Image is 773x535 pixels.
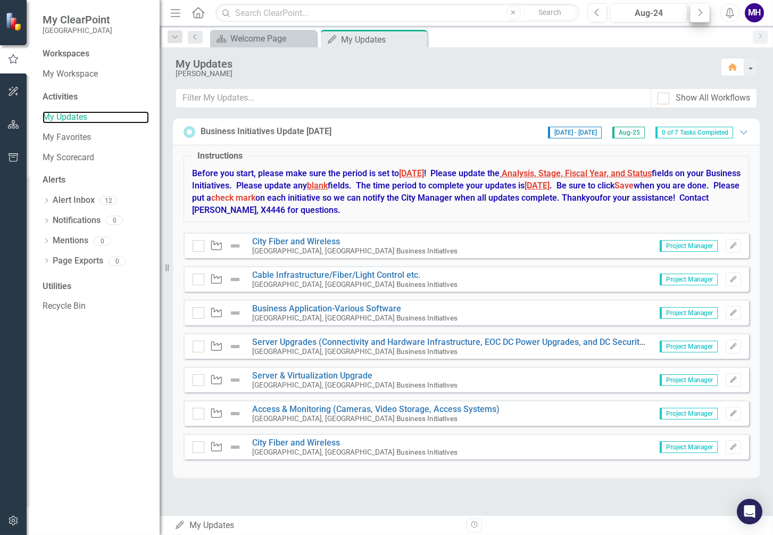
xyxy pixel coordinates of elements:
[53,255,103,267] a: Page Exports
[229,374,242,386] img: Not Defined
[538,8,561,17] span: Search
[399,168,424,178] span: [DATE]
[614,7,684,20] div: Aug-24
[43,131,149,144] a: My Favorites
[43,281,149,293] div: Utilities
[252,404,500,414] a: Access & Monitoring (Cameras, Video Storage, Access Systems)
[502,168,652,178] span: Analysis, Stage, Fiscal Year, and Status
[230,32,314,45] div: Welcome Page
[43,174,149,186] div: Alerts
[43,13,112,26] span: My ClearPoint
[229,273,242,286] img: Not Defined
[192,150,248,162] legend: Instructions
[523,5,577,20] button: Search
[229,240,242,252] img: Not Defined
[43,152,149,164] a: My Scorecard
[252,381,458,389] small: [GEOGRAPHIC_DATA], [GEOGRAPHIC_DATA] Business Initiatives
[176,70,710,78] div: [PERSON_NAME]
[5,12,24,31] img: ClearPoint Strategy
[548,127,602,138] span: [DATE] - [DATE]
[176,58,710,70] div: My Updates
[614,180,634,191] span: Save
[612,127,645,138] span: Aug-25
[43,91,149,103] div: Activities
[252,448,458,456] small: [GEOGRAPHIC_DATA], [GEOGRAPHIC_DATA] Business Initiatives
[53,235,88,247] a: Mentions
[229,340,242,353] img: Not Defined
[53,215,101,227] a: Notifications
[252,280,458,289] small: [GEOGRAPHIC_DATA], [GEOGRAPHIC_DATA] Business Initiatives
[211,193,255,203] span: check mark
[53,194,95,207] a: Alert Inbox
[100,196,117,205] div: 12
[660,307,718,319] span: Project Manager
[252,438,340,448] a: City Fiber and Wireless
[109,257,126,266] div: 0
[341,33,425,46] div: My Updates
[43,300,149,312] a: Recycle Bin
[43,111,149,124] a: My Updates
[660,441,718,453] span: Project Manager
[229,307,242,319] img: Not Defined
[252,236,340,246] a: City Fiber and Wireless
[610,3,687,22] button: Aug-24
[252,303,401,314] a: Business Application-Various Software
[307,180,328,191] span: blank
[660,408,718,419] span: Project Manager
[676,92,750,104] div: Show All Workflows
[660,374,718,386] span: Project Manager
[252,270,420,280] a: Cable Infrastructure/Fiber/Light Control etc.
[525,180,550,191] span: [DATE]
[745,3,764,22] button: MH
[586,193,600,203] span: you
[660,274,718,285] span: Project Manager
[43,68,149,80] a: My Workspace
[252,347,458,356] small: [GEOGRAPHIC_DATA], [GEOGRAPHIC_DATA] Business Initiatives
[215,4,579,22] input: Search ClearPoint...
[229,407,242,420] img: Not Defined
[252,246,458,255] small: [GEOGRAPHIC_DATA], [GEOGRAPHIC_DATA] Business Initiatives
[252,371,372,381] a: Server & Virtualization Upgrade
[660,240,718,252] span: Project Manager
[252,314,458,322] small: [GEOGRAPHIC_DATA], [GEOGRAPHIC_DATA] Business Initiatives
[176,88,651,108] input: Filter My Updates...
[737,499,762,524] div: Open Intercom Messenger
[94,236,111,245] div: 0
[174,520,459,532] div: My Updates
[655,127,733,138] span: 0 of 7 Tasks Completed
[252,414,458,423] small: [GEOGRAPHIC_DATA], [GEOGRAPHIC_DATA] Business Initiatives
[201,126,331,138] div: Business Initiatives Update [DATE]
[252,337,647,347] a: Server Upgrades (Connectivity and Hardware Infrastructure, EOC DC Power Upgrades, and DC Security)
[106,216,123,225] div: 0
[43,26,112,35] small: [GEOGRAPHIC_DATA]
[213,32,314,45] a: Welcome Page
[43,48,89,60] div: Workspaces
[229,441,242,454] img: Not Defined
[660,341,718,352] span: Project Manager
[192,168,741,215] strong: Before you start, please make sure the period is set to ! Please update the fields on your Busine...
